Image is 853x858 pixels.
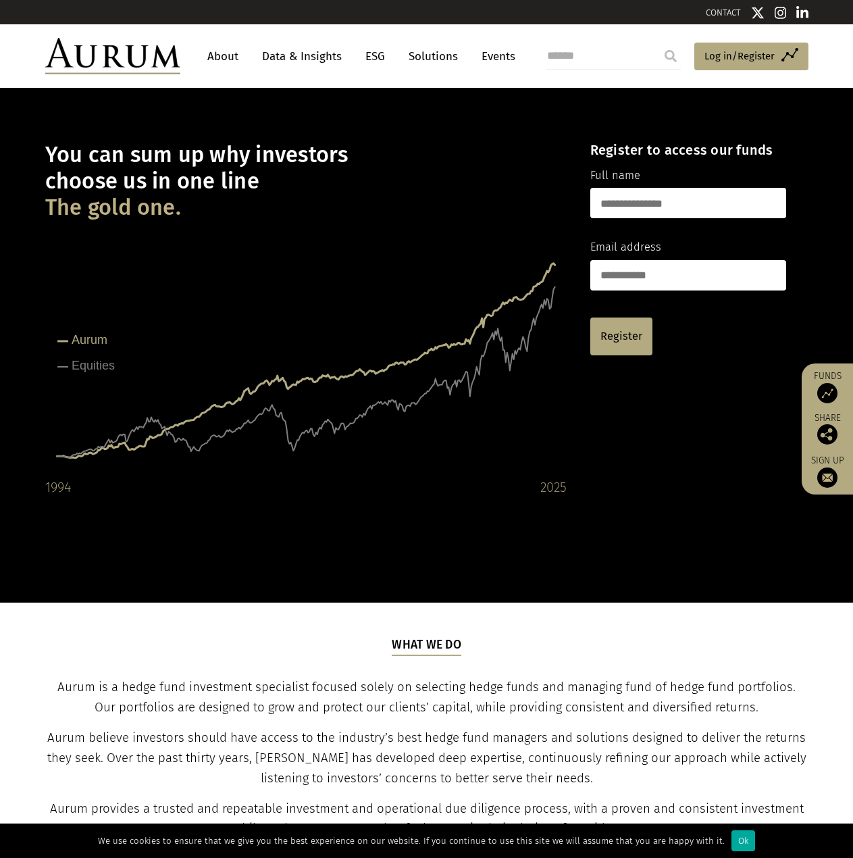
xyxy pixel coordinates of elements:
[475,44,515,69] a: Events
[657,43,684,70] input: Submit
[808,455,846,488] a: Sign up
[392,636,461,655] h5: What we do
[590,142,786,158] h4: Register to access our funds
[796,6,808,20] img: Linkedin icon
[751,6,765,20] img: Twitter icon
[706,7,741,18] a: CONTACT
[540,476,567,498] div: 2025
[72,359,115,372] tspan: Equities
[201,44,245,69] a: About
[45,476,71,498] div: 1994
[817,424,837,445] img: Share this post
[808,370,846,403] a: Funds
[45,195,181,221] span: The gold one.
[731,830,755,851] div: Ok
[704,48,775,64] span: Log in/Register
[694,43,808,71] a: Log in/Register
[57,680,796,715] span: Aurum is a hedge fund investment specialist focused solely on selecting hedge funds and managing ...
[402,44,465,69] a: Solutions
[808,413,846,445] div: Share
[50,801,804,836] span: Aurum provides a trusted and repeatable investment and operational due diligence process, with a ...
[359,44,392,69] a: ESG
[72,333,107,347] tspan: Aurum
[45,142,567,221] h1: You can sum up why investors choose us in one line
[590,238,661,256] label: Email address
[255,44,348,69] a: Data & Insights
[775,6,787,20] img: Instagram icon
[817,383,837,403] img: Access Funds
[45,38,180,74] img: Aurum
[590,167,640,184] label: Full name
[47,730,806,786] span: Aurum believe investors should have access to the industry’s best hedge fund managers and solutio...
[590,318,652,355] a: Register
[817,468,837,488] img: Sign up to our newsletter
